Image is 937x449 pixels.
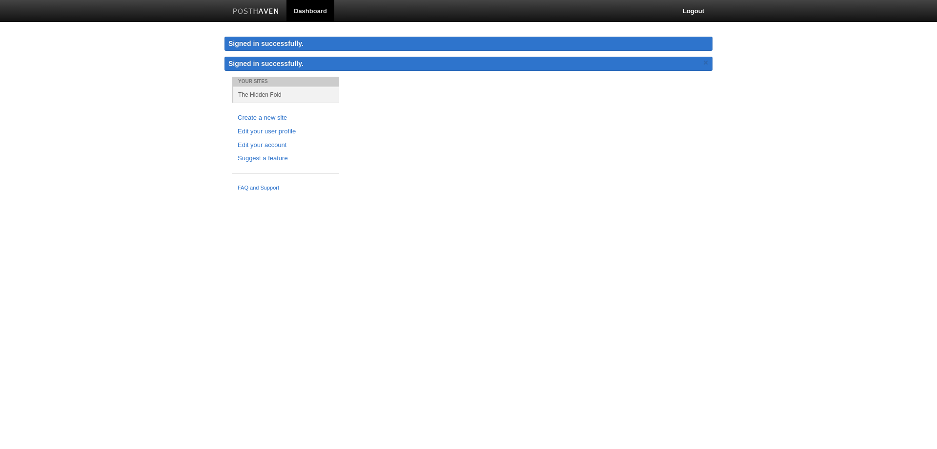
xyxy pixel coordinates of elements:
[238,127,333,137] a: Edit your user profile
[238,184,333,192] a: FAQ and Support
[233,86,339,103] a: The Hidden Fold
[224,37,713,51] div: Signed in successfully.
[238,140,333,150] a: Edit your account
[238,153,333,164] a: Suggest a feature
[232,77,339,86] li: Your Sites
[238,113,333,123] a: Create a new site
[233,8,279,16] img: Posthaven-bar
[228,60,304,67] span: Signed in successfully.
[701,57,710,69] a: ×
